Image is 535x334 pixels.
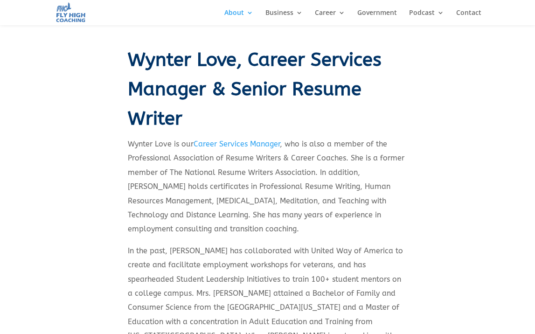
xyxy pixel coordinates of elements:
a: Government [357,9,397,25]
a: Career [315,9,345,25]
a: Business [265,9,303,25]
a: Career Services Manager [194,139,280,148]
p: Wynter Love is our , who is also a member of the Professional Association of Resume Writers & Car... [128,137,408,244]
a: Podcast [409,9,444,25]
a: About [224,9,253,25]
a: Contact [456,9,481,25]
img: Fly High Coaching [56,2,86,23]
span: Wynter Love, Career Services Manager & Senior Resume Writer [128,49,382,129]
